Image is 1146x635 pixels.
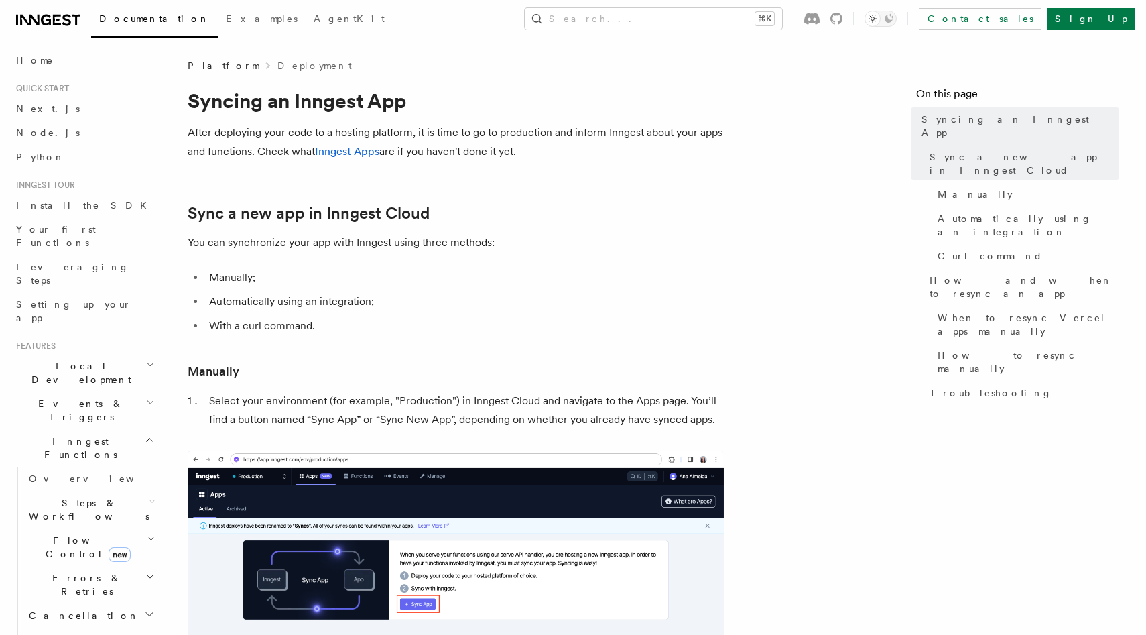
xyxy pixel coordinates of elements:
li: Select your environment (for example, "Production") in Inngest Cloud and navigate to the Apps pag... [205,392,724,429]
span: AgentKit [314,13,385,24]
a: Inngest Apps [315,145,379,158]
p: After deploying your code to a hosting platform, it is time to go to production and inform Innges... [188,123,724,161]
h4: On this page [916,86,1119,107]
a: Home [11,48,157,72]
span: Cancellation [23,609,139,622]
a: Curl command [932,244,1119,268]
a: Your first Functions [11,217,157,255]
button: Errors & Retries [23,566,157,603]
span: When to resync Vercel apps manually [938,311,1119,338]
a: Node.js [11,121,157,145]
span: Errors & Retries [23,571,145,598]
a: Automatically using an integration [932,207,1119,244]
span: Sync a new app in Inngest Cloud [930,150,1119,177]
a: Leveraging Steps [11,255,157,292]
a: Sign Up [1047,8,1135,30]
button: Flow Controlnew [23,528,157,566]
span: Python [16,152,65,162]
button: Inngest Functions [11,429,157,467]
span: Documentation [99,13,210,24]
span: How and when to resync an app [930,274,1119,300]
a: AgentKit [306,4,393,36]
span: Overview [29,473,167,484]
span: Steps & Workflows [23,496,149,523]
a: Sync a new app in Inngest Cloud [924,145,1119,182]
a: Setting up your app [11,292,157,330]
span: Syncing an Inngest App [921,113,1119,139]
a: Python [11,145,157,169]
span: Leveraging Steps [16,262,129,286]
span: Features [11,341,56,351]
span: Examples [226,13,298,24]
button: Events & Triggers [11,392,157,429]
li: With a curl command. [205,316,724,335]
a: How and when to resync an app [924,268,1119,306]
span: Inngest Functions [11,435,145,461]
a: When to resync Vercel apps manually [932,306,1119,343]
span: Next.js [16,103,80,114]
span: Setting up your app [16,299,131,323]
li: Manually; [205,268,724,287]
a: Next.js [11,97,157,121]
button: Search...⌘K [525,8,782,30]
span: Events & Triggers [11,397,146,424]
button: Steps & Workflows [23,491,157,528]
a: Deployment [277,59,352,72]
p: You can synchronize your app with Inngest using three methods: [188,233,724,252]
button: Cancellation [23,603,157,628]
span: Node.js [16,127,80,138]
a: Manually [932,182,1119,207]
a: How to resync manually [932,343,1119,381]
span: Local Development [11,359,146,386]
a: Sync a new app in Inngest Cloud [188,204,430,223]
span: Quick start [11,83,69,94]
li: Automatically using an integration; [205,292,724,311]
button: Toggle dark mode [865,11,897,27]
span: Automatically using an integration [938,212,1119,239]
a: Overview [23,467,157,491]
a: Examples [218,4,306,36]
button: Local Development [11,354,157,392]
a: Troubleshooting [924,381,1119,405]
span: Platform [188,59,259,72]
span: How to resync manually [938,349,1119,376]
h1: Syncing an Inngest App [188,89,724,113]
span: Flow Control [23,534,147,561]
a: Syncing an Inngest App [916,107,1119,145]
span: Install the SDK [16,200,155,211]
span: Troubleshooting [930,386,1052,400]
span: Home [16,54,54,67]
span: Manually [938,188,1013,201]
span: new [109,547,131,562]
a: Manually [188,362,239,381]
a: Install the SDK [11,193,157,217]
a: Contact sales [919,8,1041,30]
kbd: ⌘K [755,12,774,25]
span: Curl command [938,249,1043,263]
span: Inngest tour [11,180,75,190]
span: Your first Functions [16,224,96,248]
a: Documentation [91,4,218,38]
